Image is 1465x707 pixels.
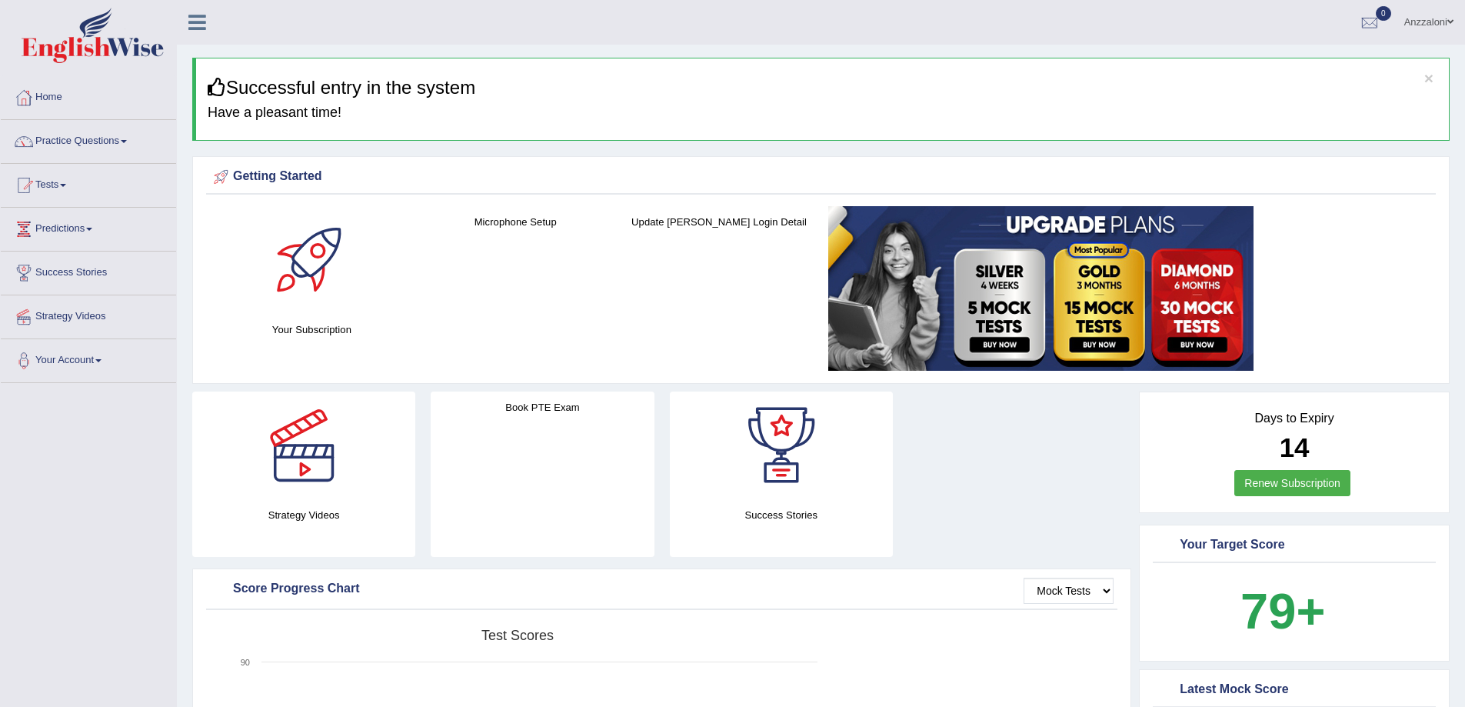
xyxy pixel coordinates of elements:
[210,165,1432,188] div: Getting Started
[1,164,176,202] a: Tests
[1,339,176,378] a: Your Account
[1376,6,1391,21] span: 0
[210,578,1114,601] div: Score Progress Chart
[1,252,176,290] a: Success Stories
[481,628,554,643] tspan: Test scores
[1,120,176,158] a: Practice Questions
[431,399,654,415] h4: Book PTE Exam
[208,78,1437,98] h3: Successful entry in the system
[1157,412,1432,425] h4: Days to Expiry
[192,507,415,523] h4: Strategy Videos
[625,214,814,230] h4: Update [PERSON_NAME] Login Detail
[1,295,176,334] a: Strategy Videos
[670,507,893,523] h4: Success Stories
[1280,432,1310,462] b: 14
[1234,470,1350,496] a: Renew Subscription
[241,658,250,667] text: 90
[1157,534,1432,557] div: Your Target Score
[828,206,1254,371] img: small5.jpg
[421,214,610,230] h4: Microphone Setup
[1,208,176,246] a: Predictions
[1240,583,1325,639] b: 79+
[1,76,176,115] a: Home
[1157,679,1432,702] div: Latest Mock Score
[218,322,406,338] h4: Your Subscription
[1424,70,1433,86] button: ×
[208,105,1437,121] h4: Have a pleasant time!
